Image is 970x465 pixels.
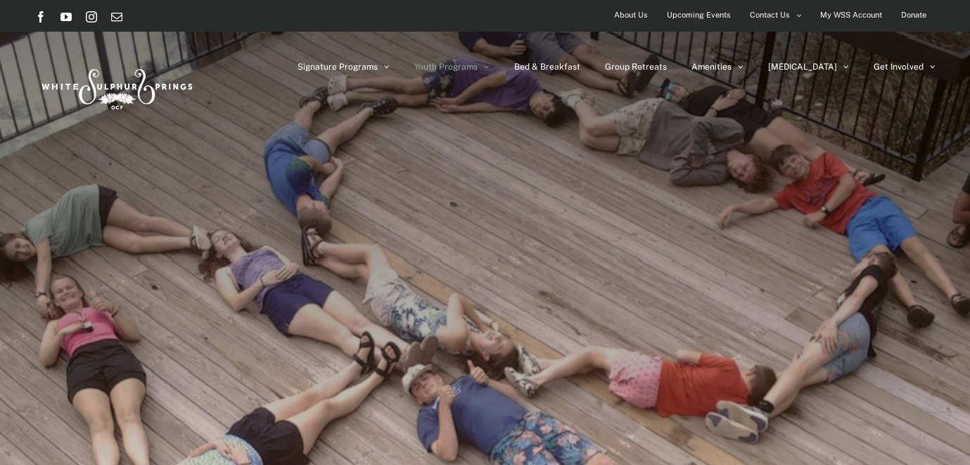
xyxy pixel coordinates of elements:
span: Donate [901,5,926,25]
span: [MEDICAL_DATA] [768,63,837,71]
span: Amenities [691,63,732,71]
img: White Sulphur Springs Logo [35,53,197,120]
span: Contact Us [750,5,790,25]
span: Upcoming Events [667,5,731,25]
span: Get Involved [874,63,924,71]
a: Get Involved [874,32,936,102]
nav: Main Menu [298,32,936,102]
span: Group Retreats [605,63,667,71]
span: My WSS Account [820,5,882,25]
span: Bed & Breakfast [514,63,580,71]
span: Signature Programs [298,63,378,71]
a: Group Retreats [605,32,667,102]
a: [MEDICAL_DATA] [768,32,849,102]
span: Youth Programs [414,63,478,71]
a: Amenities [691,32,744,102]
a: Signature Programs [298,32,390,102]
a: Youth Programs [414,32,490,102]
a: Bed & Breakfast [514,32,580,102]
span: About Us [614,5,648,25]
